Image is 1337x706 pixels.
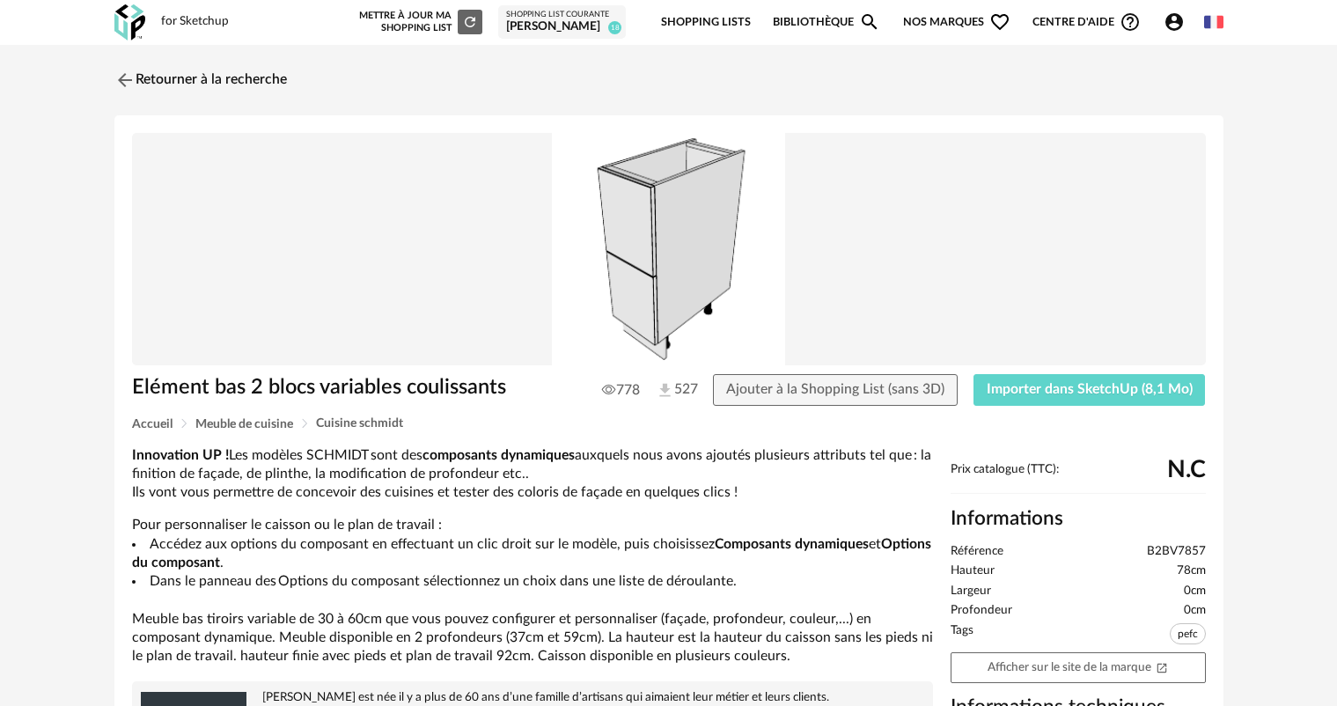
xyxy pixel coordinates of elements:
[1147,544,1206,560] span: B2BV7857
[1120,11,1141,33] span: Help Circle Outline icon
[132,133,1206,366] img: Product pack shot
[987,382,1193,396] span: Importer dans SketchUp (8,1 Mo)
[356,10,482,34] div: Mettre à jour ma Shopping List
[989,11,1010,33] span: Heart Outline icon
[661,2,751,43] a: Shopping Lists
[951,603,1012,619] span: Profondeur
[608,21,621,34] span: 18
[602,381,640,399] span: 778
[1204,12,1223,32] img: fr
[506,10,618,35] a: Shopping List courante [PERSON_NAME] 18
[1164,11,1193,33] span: Account Circle icon
[951,462,1206,495] div: Prix catalogue (TTC):
[1167,463,1206,477] span: N.C
[132,537,932,570] b: Options du composant
[132,446,933,503] p: Les modèles SCHMIDT sont des auxquels nous avons ajoutés plusieurs attributs tel que : la finitio...
[132,446,933,666] div: Pour personnaliser le caisson ou le plan de travail : Meuble bas tiroirs variable de 30 à 60cm qu...
[1032,11,1141,33] span: Centre d'aideHelp Circle Outline icon
[141,690,924,705] p: [PERSON_NAME] est née il y a plus de 60 ans d’une famille d’artisans qui aimaient leur métier et ...
[713,374,958,406] button: Ajouter à la Shopping List (sans 3D)
[726,382,944,396] span: Ajouter à la Shopping List (sans 3D)
[195,418,293,430] span: Meuble de cuisine
[161,14,229,30] div: for Sketchup
[422,448,575,462] b: composants dynamiques
[1170,623,1206,644] span: pefc
[951,652,1206,683] a: Afficher sur le site de la marqueOpen In New icon
[859,11,880,33] span: Magnify icon
[316,417,403,430] span: Cuisine schmidt
[132,572,933,591] li: Dans le panneau des Options du composant sélectionnez un choix dans une liste de déroulante.
[1164,11,1185,33] span: Account Circle icon
[1184,584,1206,599] span: 0cm
[656,380,680,400] span: 527
[132,374,569,401] h1: Elément bas 2 blocs variables coulissants
[114,70,136,91] img: svg+xml;base64,PHN2ZyB3aWR0aD0iMjQiIGhlaWdodD0iMjQiIHZpZXdCb3g9IjAgMCAyNCAyNCIgZmlsbD0ibm9uZSIgeG...
[773,2,880,43] a: BibliothèqueMagnify icon
[462,17,478,26] span: Refresh icon
[656,381,674,400] img: Téléchargements
[951,563,995,579] span: Hauteur
[951,506,1206,532] h2: Informations
[132,418,173,430] span: Accueil
[951,623,973,649] span: Tags
[132,448,229,462] b: Innovation UP !
[506,10,618,20] div: Shopping List courante
[973,374,1206,406] button: Importer dans SketchUp (8,1 Mo)
[951,584,991,599] span: Largeur
[114,4,145,40] img: OXP
[132,535,933,573] li: Accédez aux options du composant en effectuant un clic droit sur le modèle, puis choisissez et .
[1156,660,1168,673] span: Open In New icon
[114,61,287,99] a: Retourner à la recherche
[506,19,618,35] div: [PERSON_NAME]
[715,537,869,551] b: Composants dynamiques
[1184,603,1206,619] span: 0cm
[132,417,1206,430] div: Breadcrumb
[1177,563,1206,579] span: 78cm
[951,544,1003,560] span: Référence
[903,2,1010,43] span: Nos marques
